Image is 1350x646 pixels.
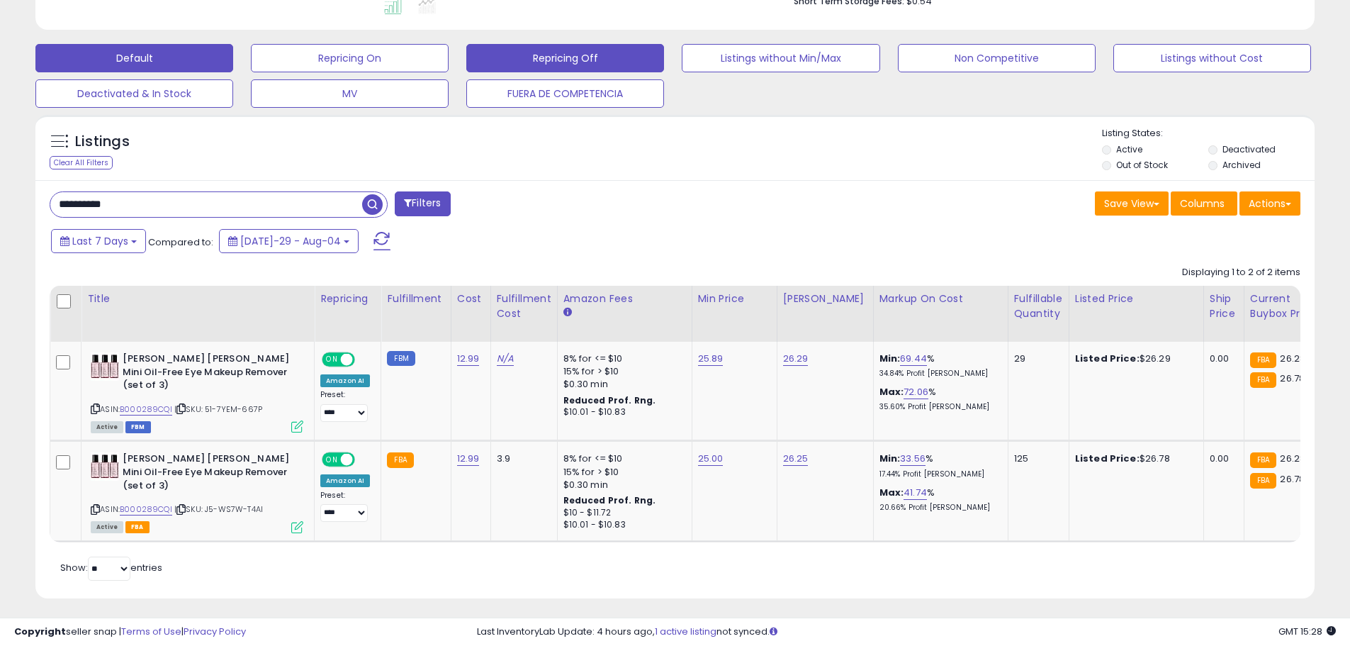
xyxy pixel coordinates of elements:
small: FBM [387,351,415,366]
th: The percentage added to the cost of goods (COGS) that forms the calculator for Min & Max prices. [873,286,1008,342]
div: Repricing [320,291,375,306]
a: 25.00 [698,452,724,466]
p: 17.44% Profit [PERSON_NAME] [879,469,997,479]
div: Preset: [320,491,370,523]
button: Save View [1095,191,1169,216]
span: | SKU: J5-WS7W-T4AI [174,503,263,515]
span: Columns [1180,196,1225,211]
p: 35.60% Profit [PERSON_NAME] [879,402,997,412]
span: FBA [125,521,150,533]
div: Amazon AI [320,374,370,387]
div: Fulfillable Quantity [1014,291,1063,321]
div: Current Buybox Price [1250,291,1323,321]
button: Listings without Min/Max [682,44,879,72]
small: FBA [1250,473,1276,489]
div: 29 [1014,352,1058,365]
div: Fulfillment [387,291,444,306]
div: Fulfillment Cost [497,291,551,321]
button: Last 7 Days [51,229,146,253]
div: $10.01 - $10.83 [563,519,681,531]
div: [PERSON_NAME] [783,291,867,306]
a: B000289CQI [120,503,172,516]
div: $26.78 [1075,452,1193,465]
button: FUERA DE COMPETENCIA [466,79,664,108]
small: FBA [1250,352,1276,368]
b: Min: [879,352,901,365]
div: 125 [1014,452,1058,465]
span: 26.78 [1280,472,1305,486]
span: ON [323,454,341,466]
img: 51X342I45UL._SL40_.jpg [91,352,119,381]
b: Listed Price: [1075,452,1140,465]
span: ON [323,354,341,366]
div: Ship Price [1210,291,1238,321]
span: 2025-08-12 15:28 GMT [1278,625,1336,638]
b: Min: [879,452,901,465]
div: Listed Price [1075,291,1198,306]
button: Columns [1171,191,1237,216]
small: Amazon Fees. [563,306,572,319]
div: Preset: [320,390,370,422]
span: 26.78 [1280,372,1305,385]
div: Clear All Filters [50,156,113,169]
a: 12.99 [457,352,480,366]
span: [DATE]-29 - Aug-04 [240,234,341,248]
div: 8% for <= $10 [563,452,681,465]
div: $10.01 - $10.83 [563,406,681,418]
button: Actions [1239,191,1300,216]
div: % [879,386,997,412]
b: Listed Price: [1075,352,1140,365]
a: 69.44 [900,352,927,366]
div: ASIN: [91,452,303,531]
button: Default [35,44,233,72]
a: Privacy Policy [184,625,246,638]
a: N/A [497,352,514,366]
span: OFF [353,454,376,466]
a: 33.56 [900,452,926,466]
p: Listing States: [1102,127,1315,140]
div: Last InventoryLab Update: 4 hours ago, not synced. [477,625,1336,639]
button: Repricing On [251,44,449,72]
span: | SKU: 51-7YEM-667P [174,403,262,415]
h5: Listings [75,132,130,152]
div: 15% for > $10 [563,365,681,378]
span: 26.28 [1280,452,1305,465]
a: 72.06 [904,385,928,399]
div: ASIN: [91,352,303,431]
span: All listings currently available for purchase on Amazon [91,521,123,533]
button: MV [251,79,449,108]
div: Min Price [698,291,771,306]
div: $26.29 [1075,352,1193,365]
a: 12.99 [457,452,480,466]
p: 20.66% Profit [PERSON_NAME] [879,503,997,513]
div: 8% for <= $10 [563,352,681,365]
a: 26.25 [783,452,809,466]
button: Listings without Cost [1113,44,1311,72]
b: Max: [879,486,904,499]
b: [PERSON_NAME] [PERSON_NAME] Mini Oil-Free Eye Makeup Remover (set of 3) [123,452,295,496]
strong: Copyright [14,625,66,638]
div: 15% for > $10 [563,466,681,479]
img: 51X342I45UL._SL40_.jpg [91,452,119,481]
button: Filters [395,191,450,216]
a: 41.74 [904,486,927,500]
div: 0.00 [1210,452,1233,465]
div: seller snap | | [14,625,246,639]
div: Amazon Fees [563,291,686,306]
div: Cost [457,291,485,306]
button: Repricing Off [466,44,664,72]
div: 3.9 [497,452,546,465]
button: [DATE]-29 - Aug-04 [219,229,359,253]
b: [PERSON_NAME] [PERSON_NAME] Mini Oil-Free Eye Makeup Remover (set of 3) [123,352,295,396]
span: Compared to: [148,235,213,249]
div: Amazon AI [320,474,370,487]
b: Max: [879,385,904,399]
div: Displaying 1 to 2 of 2 items [1182,266,1300,279]
button: Deactivated & In Stock [35,79,233,108]
span: Last 7 Days [72,234,128,248]
div: % [879,486,997,513]
span: OFF [353,354,376,366]
label: Active [1116,143,1142,155]
span: Show: entries [60,561,162,574]
label: Out of Stock [1116,159,1168,171]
